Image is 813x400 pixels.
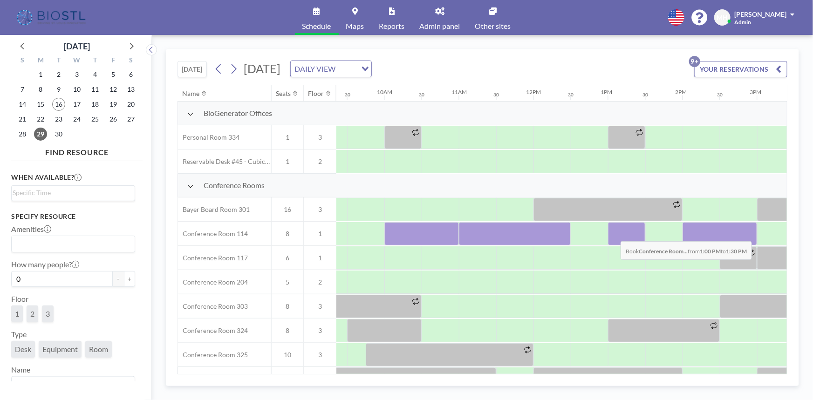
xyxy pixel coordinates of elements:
span: Reports [379,22,405,30]
span: Admin [734,19,751,26]
span: Friday, September 26, 2025 [107,113,120,126]
span: 3 [304,326,336,335]
span: Sunday, September 14, 2025 [16,98,29,111]
span: 1 [272,133,303,142]
span: Tuesday, September 23, 2025 [52,113,65,126]
span: 2 [304,278,336,286]
div: Search for option [12,186,135,200]
div: 3PM [750,88,762,95]
button: [DATE] [178,61,207,77]
span: Thursday, September 18, 2025 [89,98,102,111]
span: Desk [15,345,31,354]
span: Monday, September 29, 2025 [34,128,47,141]
span: Thursday, September 4, 2025 [89,68,102,81]
span: Wednesday, September 10, 2025 [70,83,83,96]
span: Monday, September 1, 2025 [34,68,47,81]
div: 1PM [601,88,613,95]
span: Conference Room 117 [178,254,248,262]
div: [DATE] [64,40,90,53]
span: 8 [272,302,303,311]
div: 12PM [526,88,541,95]
span: Room [89,345,108,354]
span: Saturday, September 20, 2025 [125,98,138,111]
input: Search for option [338,63,356,75]
div: 30 [568,92,574,98]
div: 2PM [676,88,687,95]
span: Monday, September 22, 2025 [34,113,47,126]
button: - [113,271,124,287]
span: Saturday, September 6, 2025 [125,68,138,81]
span: Thursday, September 25, 2025 [89,113,102,126]
div: 10AM [377,88,393,95]
div: W [68,55,86,67]
span: 2 [30,309,34,319]
span: [DATE] [244,61,280,75]
div: Floor [308,89,324,98]
span: 6 [272,254,303,262]
div: Search for option [12,236,135,252]
label: Floor [11,294,28,304]
span: Friday, September 12, 2025 [107,83,120,96]
span: 10 [272,351,303,359]
div: Search for option [291,61,371,77]
span: 8 [272,326,303,335]
div: S [122,55,140,67]
span: Admin panel [420,22,460,30]
span: 3 [304,205,336,214]
span: Conference Room 325 [178,351,248,359]
span: 16 [272,205,303,214]
div: 30 [494,92,499,98]
div: 11AM [452,88,467,95]
span: Monday, September 8, 2025 [34,83,47,96]
input: Search for option [13,379,130,391]
div: T [50,55,68,67]
div: F [104,55,122,67]
span: Monday, September 15, 2025 [34,98,47,111]
span: 3 [304,351,336,359]
span: Tuesday, September 9, 2025 [52,83,65,96]
b: 1:00 PM [700,248,721,255]
button: + [124,271,135,287]
span: Friday, September 5, 2025 [107,68,120,81]
span: 2 [304,157,336,166]
h3: Specify resource [11,212,135,221]
div: 30 [345,92,350,98]
span: Saturday, September 13, 2025 [125,83,138,96]
p: 9+ [689,56,700,67]
span: 3 [304,302,336,311]
span: 1 [272,157,303,166]
div: M [32,55,50,67]
img: organization-logo [15,8,89,27]
span: Wednesday, September 17, 2025 [70,98,83,111]
h4: FIND RESOURCE [11,144,143,157]
span: Book from to [621,241,752,260]
span: 1 [304,254,336,262]
span: Schedule [302,22,331,30]
span: Sunday, September 21, 2025 [16,113,29,126]
span: Saturday, September 27, 2025 [125,113,138,126]
span: Bayer Board Room 301 [178,205,250,214]
label: Type [11,330,27,339]
span: Conference Room 303 [178,302,248,311]
div: Seats [276,89,291,98]
label: Amenities [11,224,51,234]
span: BioGenerator Offices [204,108,272,118]
span: Maps [346,22,364,30]
span: 3 [304,133,336,142]
div: T [86,55,104,67]
input: Search for option [13,188,130,198]
label: Name [11,365,30,374]
div: 30 [419,92,425,98]
input: Search for option [13,238,130,250]
div: Name [183,89,200,98]
span: Conference Rooms [204,181,265,190]
span: 1 [15,309,19,319]
span: Equipment [42,345,78,354]
span: DAILY VIEW [293,63,337,75]
span: Conference Room 114 [178,230,248,238]
span: 1 [304,230,336,238]
b: Conference Room... [639,248,688,255]
button: YOUR RESERVATIONS9+ [694,61,787,77]
span: MH [717,14,728,22]
span: Sunday, September 7, 2025 [16,83,29,96]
